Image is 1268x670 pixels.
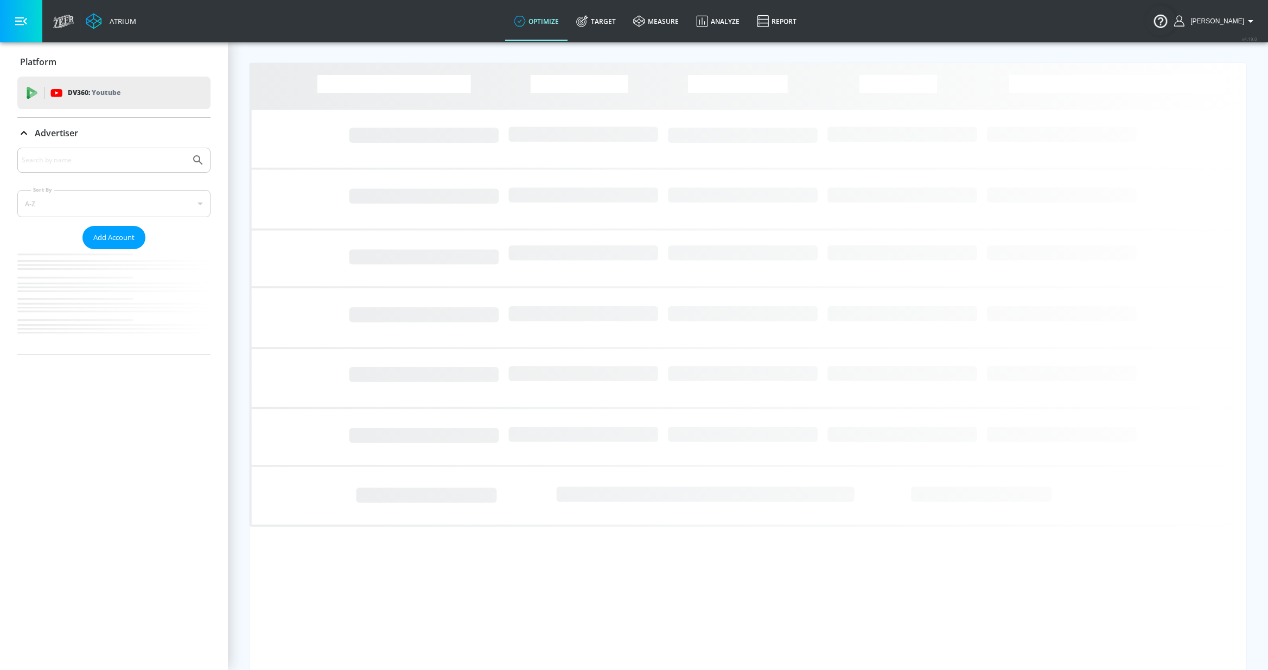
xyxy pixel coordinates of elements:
div: Platform [17,47,211,77]
button: [PERSON_NAME] [1174,15,1257,28]
div: Advertiser [17,118,211,148]
nav: list of Advertiser [17,249,211,355]
div: Atrium [105,16,136,26]
div: A-Z [17,190,211,217]
p: Youtube [92,87,120,98]
a: Report [748,2,805,41]
a: Analyze [687,2,748,41]
div: Advertiser [17,148,211,355]
a: Target [568,2,625,41]
span: login as: lekhraj.bhadava@zefr.com [1186,17,1244,25]
div: DV360: Youtube [17,77,211,109]
a: measure [625,2,687,41]
a: optimize [505,2,568,41]
span: v 4.19.0 [1242,36,1257,42]
button: Add Account [82,226,145,249]
button: Open Resource Center [1145,5,1176,36]
p: Platform [20,56,56,68]
span: Add Account [93,231,135,244]
p: DV360: [68,87,120,99]
a: Atrium [86,13,136,29]
label: Sort By [31,186,54,193]
input: Search by name [22,153,186,167]
p: Advertiser [35,127,78,139]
